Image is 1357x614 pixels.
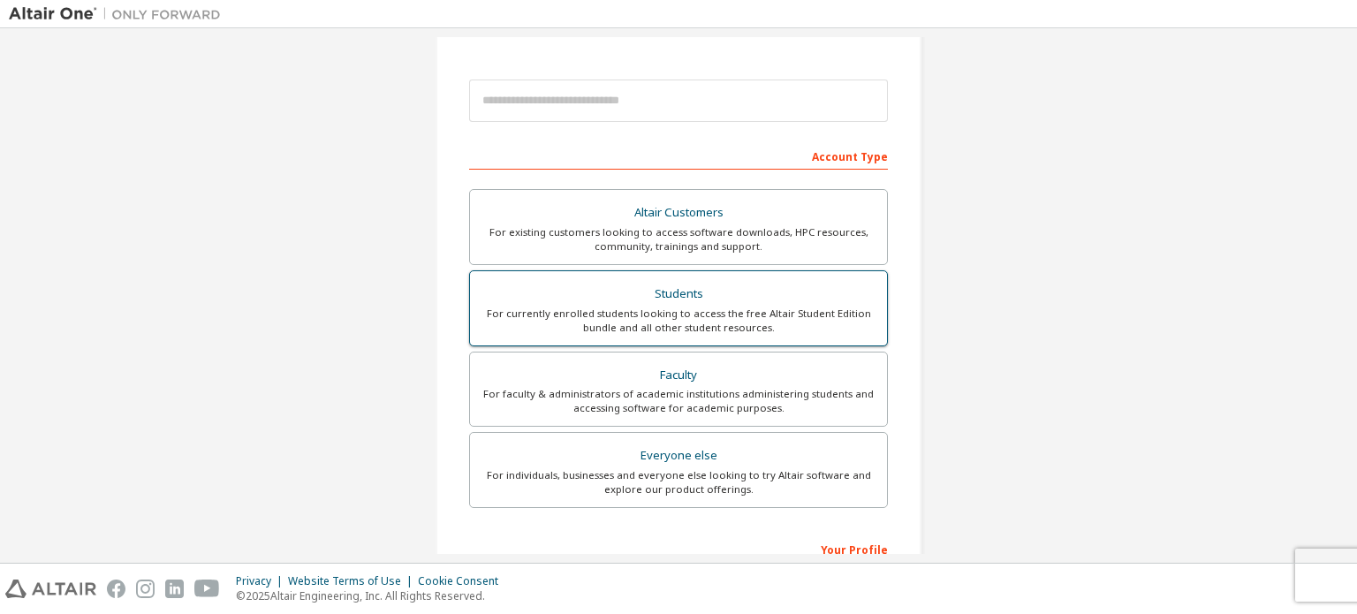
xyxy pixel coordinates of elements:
[136,580,155,598] img: instagram.svg
[236,574,288,588] div: Privacy
[107,580,125,598] img: facebook.svg
[481,201,876,225] div: Altair Customers
[481,387,876,415] div: For faculty & administrators of academic institutions administering students and accessing softwa...
[481,225,876,254] div: For existing customers looking to access software downloads, HPC resources, community, trainings ...
[481,443,876,468] div: Everyone else
[288,574,418,588] div: Website Terms of Use
[236,588,509,603] p: © 2025 Altair Engineering, Inc. All Rights Reserved.
[469,141,888,170] div: Account Type
[5,580,96,598] img: altair_logo.svg
[418,574,509,588] div: Cookie Consent
[481,307,876,335] div: For currently enrolled students looking to access the free Altair Student Edition bundle and all ...
[481,468,876,497] div: For individuals, businesses and everyone else looking to try Altair software and explore our prod...
[9,5,230,23] img: Altair One
[194,580,220,598] img: youtube.svg
[481,282,876,307] div: Students
[481,363,876,388] div: Faculty
[469,534,888,563] div: Your Profile
[165,580,184,598] img: linkedin.svg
